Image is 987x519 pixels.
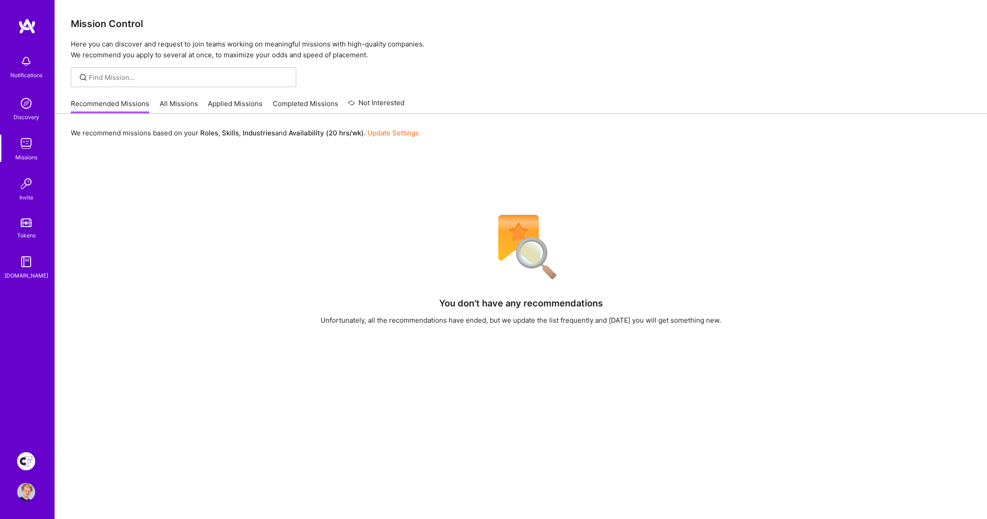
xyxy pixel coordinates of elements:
a: Applied Missions [208,99,262,114]
a: Recommended Missions [71,99,149,114]
input: Find Mission... [89,73,289,82]
img: Invite [17,175,35,193]
a: User Avatar [15,483,37,501]
h4: You don't have any recommendations [439,298,603,309]
div: Invite [19,193,33,202]
i: icon SearchGrey [78,72,88,83]
img: teamwork [17,134,35,153]
img: discovery [17,94,35,112]
img: No Results [482,209,559,286]
p: Here you can discover and request to join teams working on meaningful missions with high-quality ... [71,39,971,60]
div: [DOMAIN_NAME] [5,271,48,280]
div: Tokens [17,231,36,240]
b: Availability (20 hrs/wk) [289,129,364,137]
a: Completed Missions [273,99,338,114]
b: Skills [222,129,239,137]
img: guide book [17,253,35,271]
b: Roles [200,129,218,137]
b: Industries [243,129,275,137]
p: We recommend missions based on your , , and . [71,128,419,138]
a: Update Settings [367,129,419,137]
div: Notifications [10,70,42,80]
a: All Missions [160,99,198,114]
div: Discovery [14,112,39,122]
img: User Avatar [17,483,35,501]
img: logo [18,18,36,34]
h3: Mission Control [71,18,971,29]
a: Creative Fabrica Project Team [15,452,37,470]
img: bell [17,52,35,70]
a: Not Interested [348,97,404,114]
div: Unfortunately, all the recommendations have ended, but we update the list frequently and [DATE] y... [321,315,721,325]
img: tokens [21,218,32,227]
img: Creative Fabrica Project Team [17,452,35,470]
div: Missions [15,153,37,162]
